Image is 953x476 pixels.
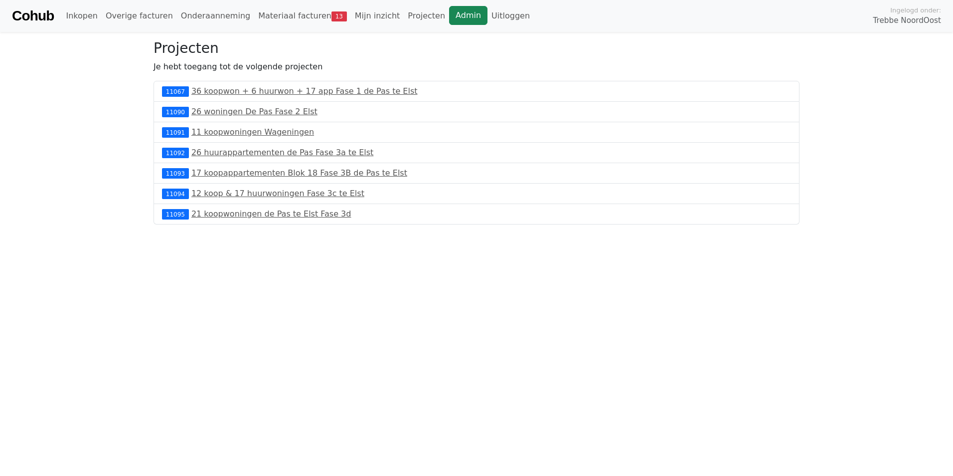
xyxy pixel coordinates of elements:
[162,148,189,158] div: 11092
[12,4,54,28] a: Cohub
[162,86,189,96] div: 11067
[191,127,314,137] a: 11 koopwoningen Wageningen
[162,209,189,219] div: 11095
[191,209,351,219] a: 21 koopwoningen de Pas te Elst Fase 3d
[404,6,449,26] a: Projecten
[162,189,189,199] div: 11094
[890,5,941,15] span: Ingelogd onder:
[102,6,177,26] a: Overige facturen
[254,6,351,26] a: Materiaal facturen13
[331,11,347,21] span: 13
[351,6,404,26] a: Mijn inzicht
[191,86,418,96] a: 36 koopwon + 6 huurwon + 17 app Fase 1 de Pas te Elst
[191,168,407,178] a: 17 koopappartementen Blok 18 Fase 3B de Pas te Elst
[154,40,799,57] h3: Projecten
[449,6,487,25] a: Admin
[191,189,364,198] a: 12 koop & 17 huurwoningen Fase 3c te Elst
[162,107,189,117] div: 11090
[191,148,373,157] a: 26 huurappartementen de Pas Fase 3a te Elst
[162,168,189,178] div: 11093
[487,6,534,26] a: Uitloggen
[62,6,101,26] a: Inkopen
[154,61,799,73] p: Je hebt toegang tot de volgende projecten
[191,107,318,116] a: 26 woningen De Pas Fase 2 Elst
[873,15,941,26] span: Trebbe NoordOost
[177,6,254,26] a: Onderaanneming
[162,127,189,137] div: 11091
